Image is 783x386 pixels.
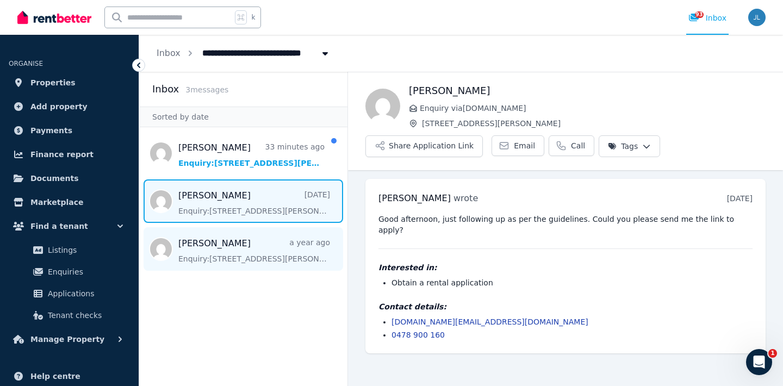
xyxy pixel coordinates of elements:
[768,349,777,358] span: 1
[378,214,753,235] pre: Good afternoon, just following up as per the guidelines. Could you please send me the link to apply?
[727,194,753,203] time: [DATE]
[9,328,130,350] button: Manage Property
[9,191,130,213] a: Marketplace
[391,277,753,288] li: Obtain a rental application
[48,309,121,322] span: Tenant checks
[9,215,130,237] button: Find a tenant
[178,237,330,264] a: [PERSON_NAME]a year agoEnquiry:[STREET_ADDRESS][PERSON_NAME].
[13,304,126,326] a: Tenant checks
[30,333,104,346] span: Manage Property
[30,100,88,113] span: Add property
[30,124,72,137] span: Payments
[409,83,766,98] h1: [PERSON_NAME]
[13,239,126,261] a: Listings
[30,220,88,233] span: Find a tenant
[688,13,726,23] div: Inbox
[378,301,753,312] h4: Contact details:
[30,196,83,209] span: Marketplace
[48,265,121,278] span: Enquiries
[251,13,255,22] span: k
[13,283,126,304] a: Applications
[391,317,588,326] a: [DOMAIN_NAME][EMAIL_ADDRESS][DOMAIN_NAME]
[30,172,79,185] span: Documents
[748,9,766,26] img: Joanne Lau
[30,370,80,383] span: Help centre
[492,135,544,156] a: Email
[746,349,772,375] iframe: Intercom live chat
[549,135,594,156] a: Call
[30,76,76,89] span: Properties
[365,135,483,157] button: Share Application Link
[9,167,130,189] a: Documents
[152,82,179,97] h2: Inbox
[378,193,451,203] span: [PERSON_NAME]
[571,140,585,151] span: Call
[178,141,325,169] a: [PERSON_NAME]33 minutes agoEnquiry:[STREET_ADDRESS][PERSON_NAME].
[9,144,130,165] a: Finance report
[420,103,766,114] span: Enquiry via [DOMAIN_NAME]
[514,140,535,151] span: Email
[139,127,347,275] nav: Message list
[48,287,121,300] span: Applications
[599,135,660,157] button: Tags
[608,141,638,152] span: Tags
[365,89,400,123] img: Renate Strand
[178,189,330,216] a: [PERSON_NAME][DATE]Enquiry:[STREET_ADDRESS][PERSON_NAME].
[139,35,348,72] nav: Breadcrumb
[30,148,94,161] span: Finance report
[9,96,130,117] a: Add property
[17,9,91,26] img: RentBetter
[157,48,181,58] a: Inbox
[422,118,766,129] span: [STREET_ADDRESS][PERSON_NAME]
[695,11,704,18] span: 93
[9,60,43,67] span: ORGANISE
[9,72,130,94] a: Properties
[378,262,753,273] h4: Interested in:
[391,331,445,339] a: 0478 900 160
[185,85,228,94] span: 3 message s
[48,244,121,257] span: Listings
[9,120,130,141] a: Payments
[139,107,347,127] div: Sorted by date
[453,193,478,203] span: wrote
[13,261,126,283] a: Enquiries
